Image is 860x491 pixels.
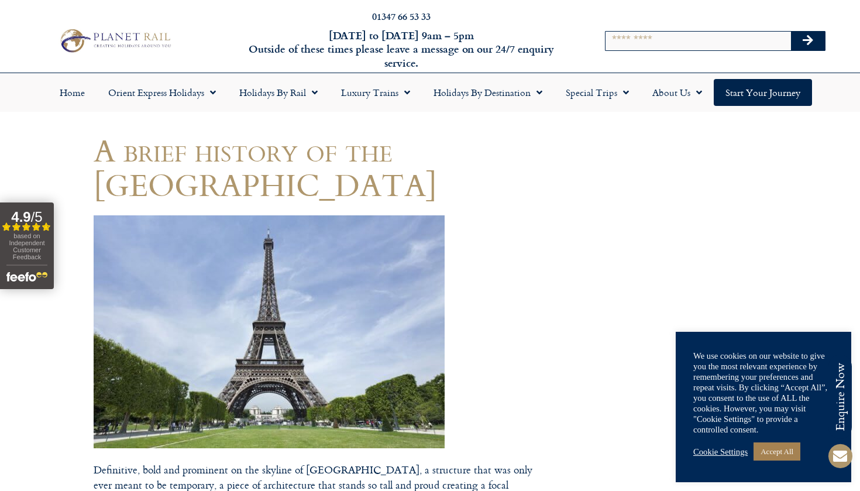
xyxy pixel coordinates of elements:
[754,442,800,461] a: Accept All
[641,79,714,106] a: About Us
[554,79,641,106] a: Special Trips
[97,79,228,106] a: Orient Express Holidays
[48,79,97,106] a: Home
[693,351,834,435] div: We use cookies on our website to give you the most relevant experience by remembering your prefer...
[228,79,329,106] a: Holidays by Rail
[714,79,812,106] a: Start your Journey
[693,447,748,457] a: Cookie Settings
[56,26,173,55] img: Planet Rail Train Holidays Logo
[329,79,422,106] a: Luxury Trains
[372,9,431,23] a: 01347 66 53 33
[422,79,554,106] a: Holidays by Destination
[232,29,570,70] h6: [DATE] to [DATE] 9am – 5pm Outside of these times please leave a message on our 24/7 enquiry serv...
[791,32,825,50] button: Search
[6,79,854,106] nav: Menu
